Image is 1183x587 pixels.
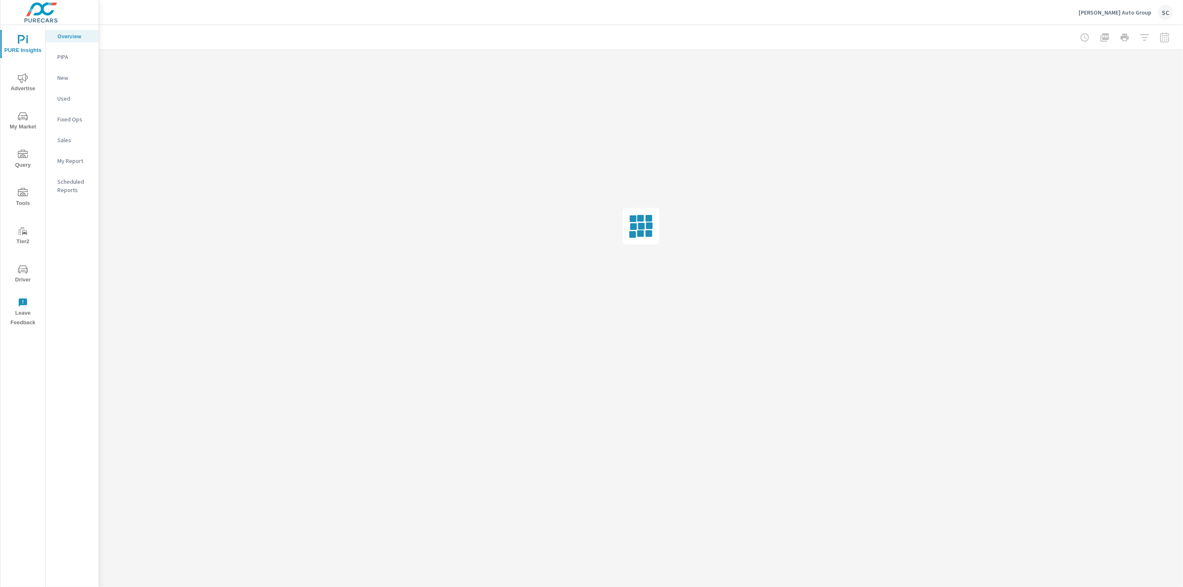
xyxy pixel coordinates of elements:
[57,32,92,40] p: Overview
[46,51,99,63] div: PIPA
[57,74,92,82] p: New
[57,157,92,165] p: My Report
[46,92,99,105] div: Used
[57,53,92,61] p: PIPA
[57,136,92,144] p: Sales
[46,30,99,42] div: Overview
[57,178,92,194] p: Scheduled Reports
[57,94,92,103] p: Used
[0,25,45,331] div: nav menu
[3,111,43,132] span: My Market
[3,150,43,170] span: Query
[46,155,99,167] div: My Report
[3,35,43,55] span: PURE Insights
[3,298,43,328] span: Leave Feedback
[57,115,92,123] p: Fixed Ops
[3,264,43,285] span: Driver
[1079,9,1151,16] p: [PERSON_NAME] Auto Group
[1158,5,1173,20] div: SC
[3,226,43,247] span: Tier2
[3,188,43,208] span: Tools
[46,113,99,126] div: Fixed Ops
[3,73,43,94] span: Advertise
[46,72,99,84] div: New
[46,134,99,146] div: Sales
[46,175,99,196] div: Scheduled Reports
